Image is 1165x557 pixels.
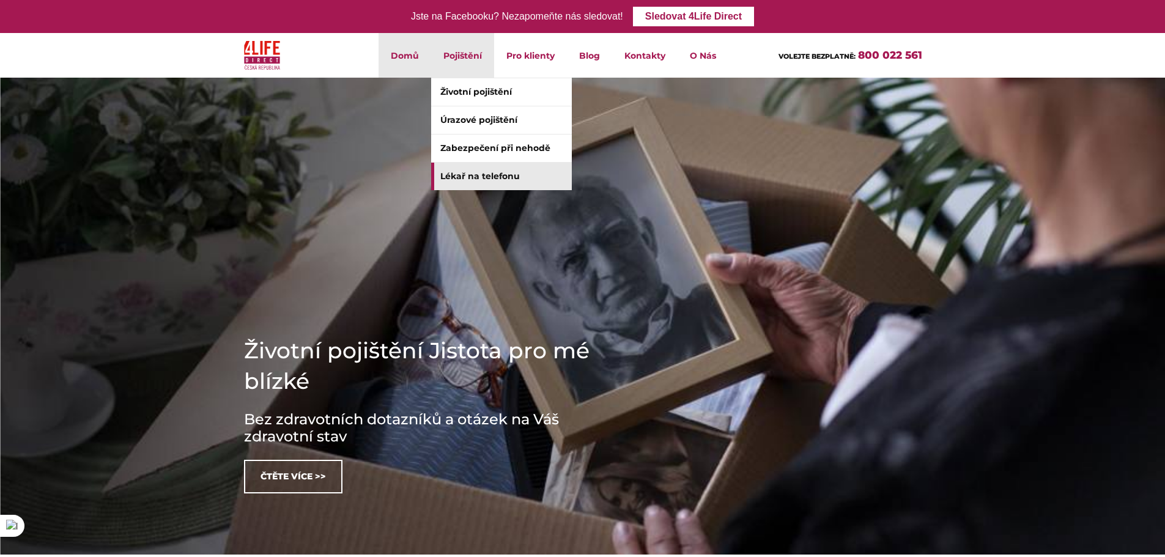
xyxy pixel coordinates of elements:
h3: Bez zdravotních dotazníků a otázek na Váš zdravotní stav [244,411,611,445]
a: Kontakty [612,33,678,78]
a: Životní pojištění [431,78,572,106]
a: Čtěte více >> [244,460,342,493]
div: Jste na Facebooku? Nezapomeňte nás sledovat! [411,8,623,26]
span: VOLEJTE BEZPLATNĚ: [779,52,856,61]
a: Úrazové pojištění [431,106,572,134]
h1: Životní pojištění Jistota pro mé blízké [244,335,611,396]
a: 800 022 561 [858,49,922,61]
a: Lékař na telefonu [431,163,572,190]
a: Domů [379,33,431,78]
a: Blog [567,33,612,78]
a: Zabezpečení při nehodě [431,135,572,162]
img: 4Life Direct Česká republika logo [244,38,281,73]
a: Sledovat 4Life Direct [633,7,754,26]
